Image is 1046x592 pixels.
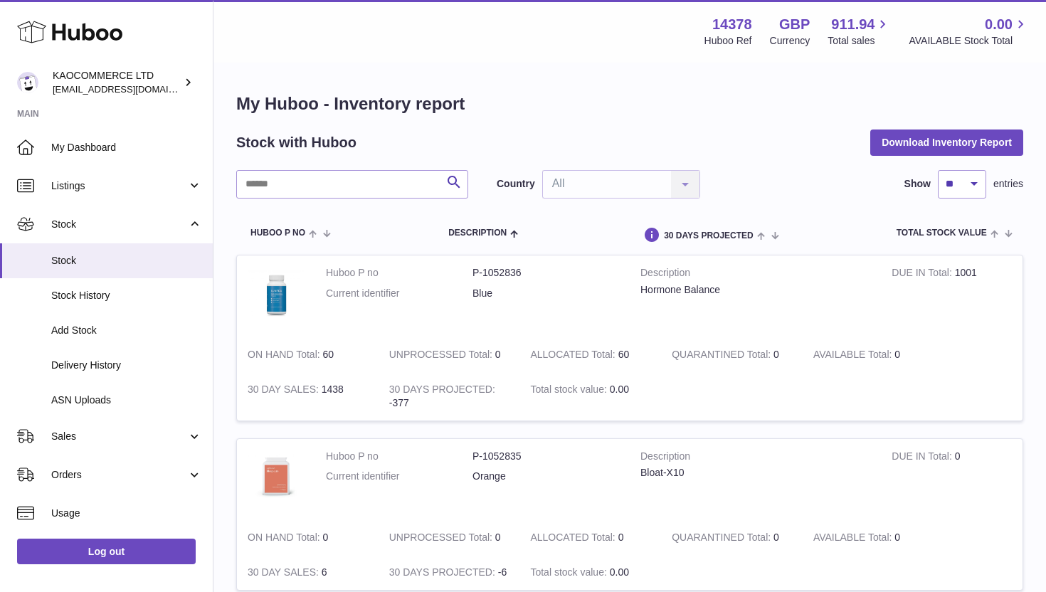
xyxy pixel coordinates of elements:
span: entries [993,177,1023,191]
strong: 30 DAY SALES [248,384,322,398]
span: 0.00 [985,15,1013,34]
strong: GBP [779,15,810,34]
strong: 30 DAYS PROJECTED [389,384,495,398]
strong: Description [640,450,870,467]
td: 1001 [881,255,1023,337]
span: Listings [51,179,187,193]
td: 60 [237,337,379,372]
td: -377 [379,372,520,421]
strong: 14378 [712,15,752,34]
strong: DUE IN Total [892,450,954,465]
span: Stock History [51,289,202,302]
td: 1438 [237,372,379,421]
label: Show [904,177,931,191]
dd: Orange [472,470,619,483]
div: KAOCOMMERCE LTD [53,69,181,96]
span: 0.00 [610,566,629,578]
td: 6 [237,555,379,590]
strong: AVAILABLE Total [813,349,894,364]
dt: Huboo P no [326,450,472,463]
span: Sales [51,430,187,443]
strong: ALLOCATED Total [530,349,618,364]
span: 0 [773,532,779,543]
dt: Current identifier [326,287,472,300]
span: Description [448,228,507,238]
a: 911.94 Total sales [828,15,891,48]
label: Country [497,177,535,191]
span: Stock [51,254,202,268]
div: Currency [770,34,810,48]
span: 911.94 [831,15,875,34]
td: 60 [519,337,661,372]
td: 0 [519,520,661,555]
strong: QUARANTINED Total [672,349,773,364]
dd: Blue [472,287,619,300]
strong: 30 DAYS PROJECTED [389,566,498,581]
strong: 30 DAY SALES [248,566,322,581]
td: 0 [237,520,379,555]
strong: ALLOCATED Total [530,532,618,546]
span: Total sales [828,34,891,48]
a: 0.00 AVAILABLE Stock Total [909,15,1029,48]
strong: UNPROCESSED Total [389,532,495,546]
a: Log out [17,539,196,564]
span: My Dashboard [51,141,202,154]
strong: ON HAND Total [248,349,323,364]
h1: My Huboo - Inventory report [236,92,1023,115]
span: 0 [773,349,779,360]
img: product image [248,450,305,507]
td: 0 [803,520,944,555]
span: Orders [51,468,187,482]
td: -6 [379,555,520,590]
h2: Stock with Huboo [236,133,356,152]
img: hello@lunera.co.uk [17,72,38,93]
td: 0 [881,439,1023,521]
td: 0 [379,520,520,555]
strong: DUE IN Total [892,267,954,282]
img: product image [248,266,305,323]
button: Download Inventory Report [870,129,1023,155]
div: Huboo Ref [704,34,752,48]
span: Delivery History [51,359,202,372]
span: 30 DAYS PROJECTED [664,231,754,240]
strong: QUARANTINED Total [672,532,773,546]
dd: P-1052836 [472,266,619,280]
span: Add Stock [51,324,202,337]
strong: AVAILABLE Total [813,532,894,546]
td: 0 [803,337,944,372]
div: Hormone Balance [640,283,870,297]
span: [EMAIL_ADDRESS][DOMAIN_NAME] [53,83,209,95]
span: ASN Uploads [51,393,202,407]
dt: Current identifier [326,470,472,483]
dd: P-1052835 [472,450,619,463]
td: 0 [379,337,520,372]
strong: Total stock value [530,384,609,398]
span: Usage [51,507,202,520]
span: Huboo P no [250,228,305,238]
span: AVAILABLE Stock Total [909,34,1029,48]
strong: Description [640,266,870,283]
strong: UNPROCESSED Total [389,349,495,364]
strong: Total stock value [530,566,609,581]
strong: ON HAND Total [248,532,323,546]
span: Stock [51,218,187,231]
span: 0.00 [610,384,629,395]
dt: Huboo P no [326,266,472,280]
span: Total stock value [897,228,987,238]
div: Bloat-X10 [640,466,870,480]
